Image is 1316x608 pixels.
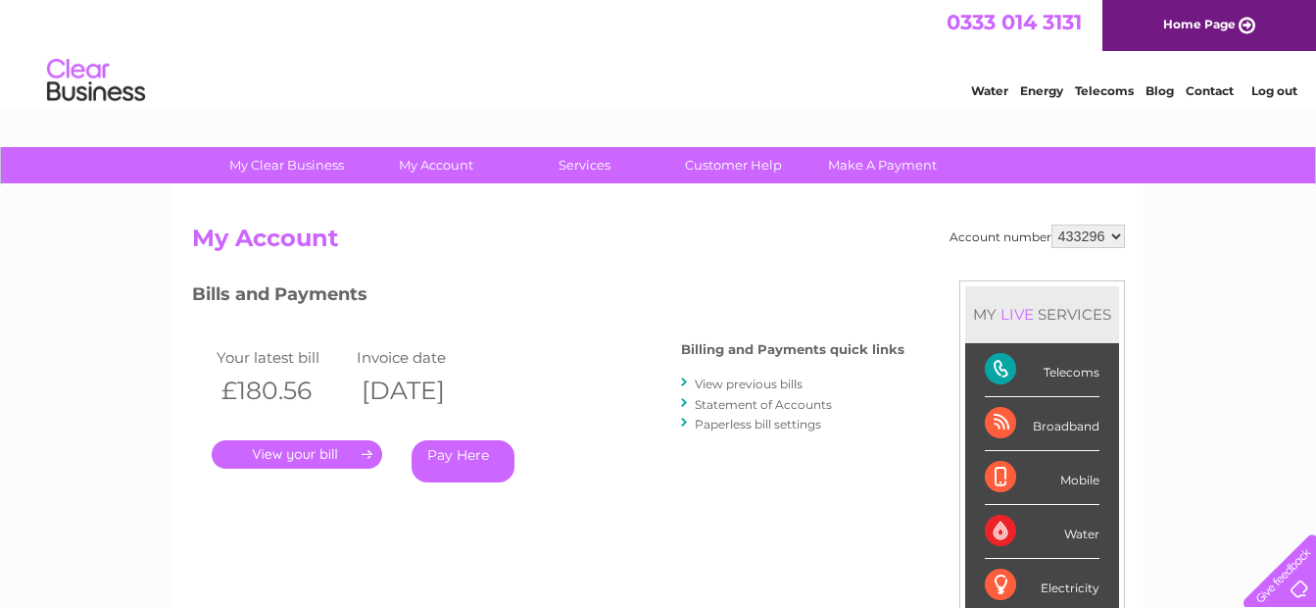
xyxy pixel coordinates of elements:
a: Telecoms [1075,83,1134,98]
a: Paperless bill settings [695,417,821,431]
a: Pay Here [412,440,514,482]
td: Your latest bill [212,344,353,371]
a: Services [504,147,665,183]
a: My Clear Business [206,147,367,183]
a: 0333 014 3131 [947,10,1082,34]
td: Invoice date [352,344,493,371]
h3: Bills and Payments [192,280,904,315]
img: logo.png [46,51,146,111]
a: Log out [1251,83,1297,98]
h2: My Account [192,225,1125,262]
div: MY SERVICES [965,286,1119,342]
th: £180.56 [212,371,353,411]
a: . [212,440,382,469]
a: Water [971,83,1008,98]
div: LIVE [997,305,1038,324]
div: Telecoms [985,343,1099,397]
div: Clear Business is a trading name of Verastar Limited (registered in [GEOGRAPHIC_DATA] No. 3667643... [196,11,1122,95]
div: Broadband [985,397,1099,451]
div: Account number [950,225,1125,248]
th: [DATE] [352,371,493,411]
div: Mobile [985,451,1099,505]
a: Blog [1145,83,1174,98]
a: View previous bills [695,377,803,391]
a: Customer Help [653,147,814,183]
div: Water [985,505,1099,559]
a: Make A Payment [802,147,963,183]
a: Energy [1020,83,1063,98]
a: My Account [355,147,516,183]
a: Statement of Accounts [695,397,832,412]
h4: Billing and Payments quick links [681,342,904,357]
a: Contact [1186,83,1234,98]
